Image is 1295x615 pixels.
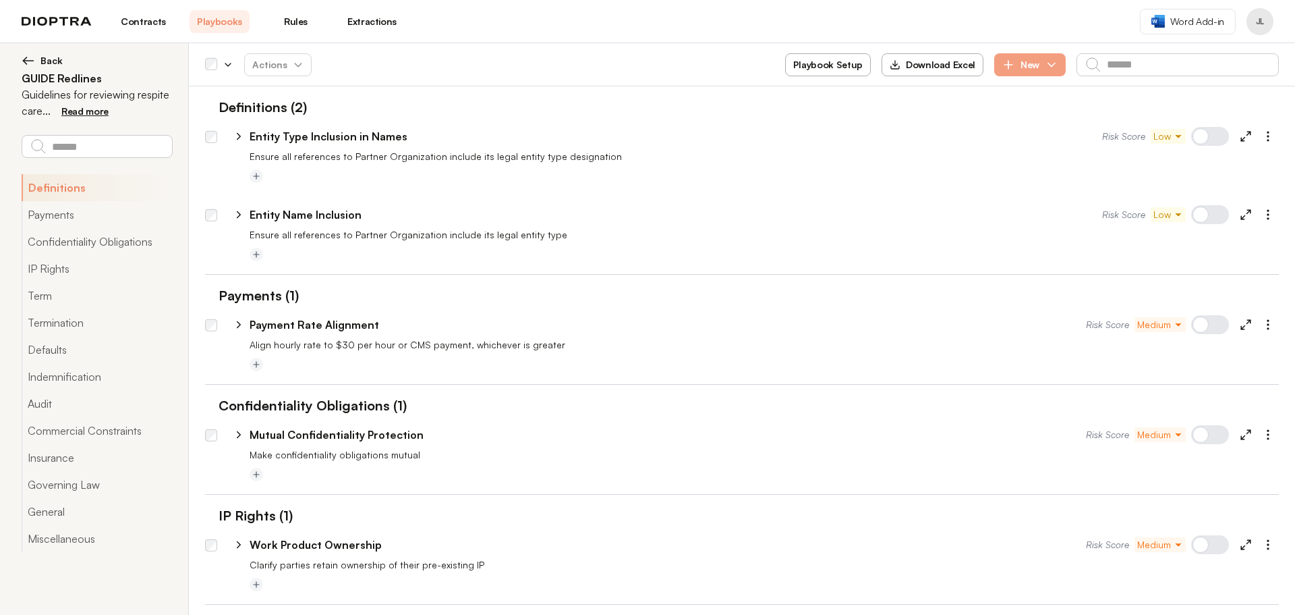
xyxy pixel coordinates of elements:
[190,10,250,33] a: Playbooks
[205,396,407,416] h1: Confidentiality Obligations (1)
[1140,9,1236,34] a: Word Add-in
[22,54,35,68] img: left arrow
[250,128,407,144] p: Entity Type Inclusion in Names
[205,59,217,71] div: Select all
[250,427,424,443] p: Mutual Confidentiality Protection
[244,53,312,76] button: Actions
[250,537,382,553] p: Work Product Ownership
[250,228,1279,242] p: Ensure all references to Partner Organization include its legal entity type
[250,358,263,371] button: Add tag
[1170,15,1224,28] span: Word Add-in
[22,86,172,119] p: Guidelines for reviewing respite care
[250,578,263,591] button: Add tag
[22,309,172,336] button: Termination
[22,390,172,417] button: Audit
[1086,538,1129,552] span: Risk Score
[205,286,299,306] h1: Payments (1)
[1102,130,1145,143] span: Risk Score
[994,53,1066,76] button: New
[22,336,172,363] button: Defaults
[1153,208,1183,221] span: Low
[1134,537,1186,552] button: Medium
[1134,317,1186,332] button: Medium
[785,53,871,76] button: Playbook Setup
[1151,207,1186,222] button: Low
[22,174,172,201] button: Definitions
[250,558,1279,572] p: Clarify parties retain ownership of their pre-existing IP
[22,54,172,68] button: Back
[1086,318,1129,331] span: Risk Score
[22,17,92,26] img: logo
[22,444,172,471] button: Insurance
[1151,129,1186,144] button: Low
[42,104,51,117] span: ...
[250,248,263,261] button: Add tag
[205,506,293,526] h1: IP Rights (1)
[250,150,1279,163] p: Ensure all references to Partner Organization include its legal entity type designation
[22,228,172,255] button: Confidentiality Obligations
[22,525,172,552] button: Miscellaneous
[205,97,307,117] h1: Definitions (2)
[250,207,362,223] p: Entity Name Inclusion
[22,498,172,525] button: General
[61,105,109,117] span: Read more
[1137,538,1183,552] span: Medium
[22,70,172,86] h2: GUIDE Redlines
[1134,427,1186,442] button: Medium
[250,169,263,183] button: Add tag
[1102,208,1145,221] span: Risk Score
[22,255,172,282] button: IP Rights
[113,10,173,33] a: Contracts
[250,338,1279,352] p: Align hourly rate to $30 per hour or CMS payment, whichever is greater
[266,10,326,33] a: Rules
[22,201,172,228] button: Payments
[40,54,63,68] span: Back
[250,468,263,481] button: Add tag
[1137,428,1183,442] span: Medium
[342,10,402,33] a: Extractions
[1246,8,1273,35] button: Profile menu
[22,417,172,444] button: Commercial Constraints
[250,448,1279,462] p: Make confidentiality obligations mutual
[1153,130,1183,143] span: Low
[1151,15,1165,28] img: word
[1086,428,1129,442] span: Risk Score
[22,282,172,309] button: Term
[882,53,983,76] button: Download Excel
[1137,318,1183,331] span: Medium
[22,363,172,390] button: Indemnification
[22,471,172,498] button: Governing Law
[250,317,379,333] p: Payment Rate Alignment
[241,53,314,77] span: Actions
